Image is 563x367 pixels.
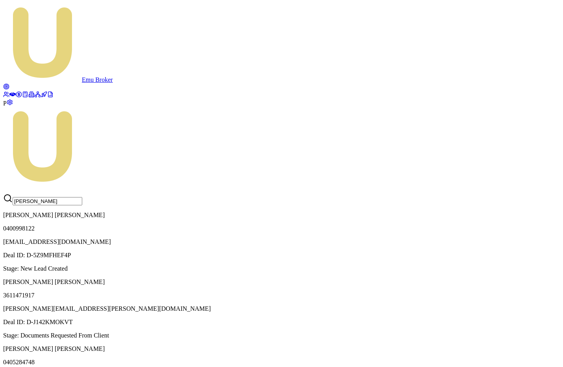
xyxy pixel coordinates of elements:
p: [PERSON_NAME] [PERSON_NAME] [3,212,560,219]
span: Emu Broker [82,76,113,83]
div: Select deal for Mathew Harrison [3,212,560,272]
div: Select deal for CARL HARRISON [3,278,560,339]
p: 3611471917 [3,292,560,299]
p: [PERSON_NAME][EMAIL_ADDRESS][PERSON_NAME][DOMAIN_NAME] [3,305,560,312]
p: Stage: Documents Requested From Client [3,332,560,339]
p: Deal ID: D-J142KMOKVT [3,319,560,326]
input: Search deals [13,197,82,205]
span: P [3,100,7,107]
p: Stage: New Lead Created [3,265,560,272]
p: 0405284748 [3,359,560,366]
a: Emu Broker [3,76,113,83]
p: [EMAIL_ADDRESS][DOMAIN_NAME] [3,238,560,245]
img: Emu Money [3,107,82,186]
p: Deal ID: D-5Z9MFHEF4P [3,252,560,259]
p: [PERSON_NAME] [PERSON_NAME] [3,278,560,286]
p: 0400998122 [3,225,560,232]
img: emu-icon-u.png [3,3,82,82]
p: [PERSON_NAME] [PERSON_NAME] [3,345,560,352]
